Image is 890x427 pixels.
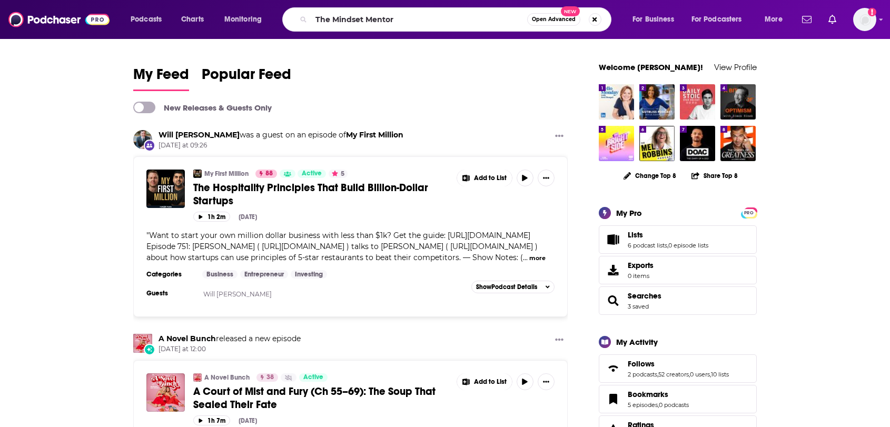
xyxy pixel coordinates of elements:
[602,293,624,308] a: Searches
[628,261,654,270] span: Exports
[8,9,110,29] img: Podchaser - Follow, Share and Rate Podcasts
[639,84,675,120] a: The Gutbliss Podcast
[239,417,257,424] div: [DATE]
[298,170,326,178] a: Active
[193,385,436,411] span: A Court of Mist and Fury (Ch 55–69): The Soup That Sealed Their Fate
[144,344,155,355] div: New Episode
[474,174,507,182] span: Add to List
[146,231,538,262] span: Want to start your own million dollar business with less than $1k? Get the guide: [URL][DOMAIN_NA...
[628,291,661,301] a: Searches
[193,385,449,411] a: A Court of Mist and Fury (Ch 55–69): The Soup That Sealed Their Fate
[159,130,403,140] h3: was a guest on an episode of
[202,270,238,279] a: Business
[628,359,729,369] a: Follows
[133,334,152,353] a: A Novel Bunch
[743,208,755,216] a: PRO
[551,334,568,347] button: Show More Button
[133,65,189,90] span: My Feed
[474,378,507,386] span: Add to List
[667,242,668,249] span: ,
[628,272,654,280] span: 0 items
[146,373,185,412] img: A Court of Mist and Fury (Ch 55–69): The Soup That Sealed Their Fate
[599,385,757,413] span: Bookmarks
[457,373,512,390] button: Show More Button
[256,373,278,382] a: 38
[599,62,703,72] a: Welcome [PERSON_NAME]!
[602,263,624,277] span: Exports
[628,303,649,310] a: 3 saved
[146,231,538,262] span: "
[193,181,428,207] span: The Hospitality Principles That Build Billion-Dollar Startups
[689,371,690,378] span: ,
[457,170,512,186] button: Show More Button
[853,8,876,31] img: User Profile
[639,126,675,161] img: The Mel Robbins Podcast
[159,130,240,140] a: Will Guidara
[202,65,291,90] span: Popular Feed
[743,209,755,217] span: PRO
[203,290,272,298] a: Will [PERSON_NAME]
[658,371,689,378] a: 52 creators
[602,232,624,247] a: Lists
[193,170,202,178] a: My First Million
[291,270,327,279] a: Investing
[292,7,621,32] div: Search podcasts, credits, & more...
[202,65,291,91] a: Popular Feed
[757,11,796,28] button: open menu
[765,12,783,27] span: More
[657,371,658,378] span: ,
[720,84,756,120] img: A Bit of Optimism
[471,281,555,293] button: ShowPodcast Details
[159,334,301,344] h3: released a new episode
[628,359,655,369] span: Follows
[303,372,323,383] span: Active
[602,361,624,376] a: Follows
[133,130,152,149] a: Will Guidara
[144,140,155,151] div: New Appearance
[853,8,876,31] button: Show profile menu
[204,170,249,178] a: My First Million
[690,371,710,378] a: 0 users
[599,84,634,120] img: Hello Monday with Jessi Hempel
[561,6,580,16] span: New
[628,390,668,399] span: Bookmarks
[711,371,729,378] a: 10 lists
[266,372,274,383] span: 38
[685,11,757,28] button: open menu
[181,12,204,27] span: Charts
[159,334,216,343] a: A Novel Bunch
[625,11,687,28] button: open menu
[299,373,328,382] a: Active
[668,242,708,249] a: 0 episode lists
[628,401,658,409] a: 5 episodes
[628,242,667,249] a: 6 podcast lists
[538,170,555,186] button: Show More Button
[204,373,250,382] a: A Novel Bunch
[691,12,742,27] span: For Podcasters
[523,253,528,262] span: ...
[599,286,757,315] span: Searches
[240,270,288,279] a: Entrepreneur
[628,230,643,240] span: Lists
[311,11,527,28] input: Search podcasts, credits, & more...
[659,401,689,409] a: 0 podcasts
[146,170,185,208] a: The Hospitality Principles That Build Billion-Dollar Startups
[224,12,262,27] span: Monitoring
[538,373,555,390] button: Show More Button
[680,126,715,161] img: The Diary Of A CEO with Steven Bartlett
[798,11,816,28] a: Show notifications dropdown
[302,168,322,179] span: Active
[133,102,272,113] a: New Releases & Guests Only
[529,254,546,263] button: more
[599,126,634,161] img: The Bright Side: A Hello Sunshine Podcast
[159,345,301,354] span: [DATE] at 12:00
[824,11,840,28] a: Show notifications dropdown
[193,373,202,382] img: A Novel Bunch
